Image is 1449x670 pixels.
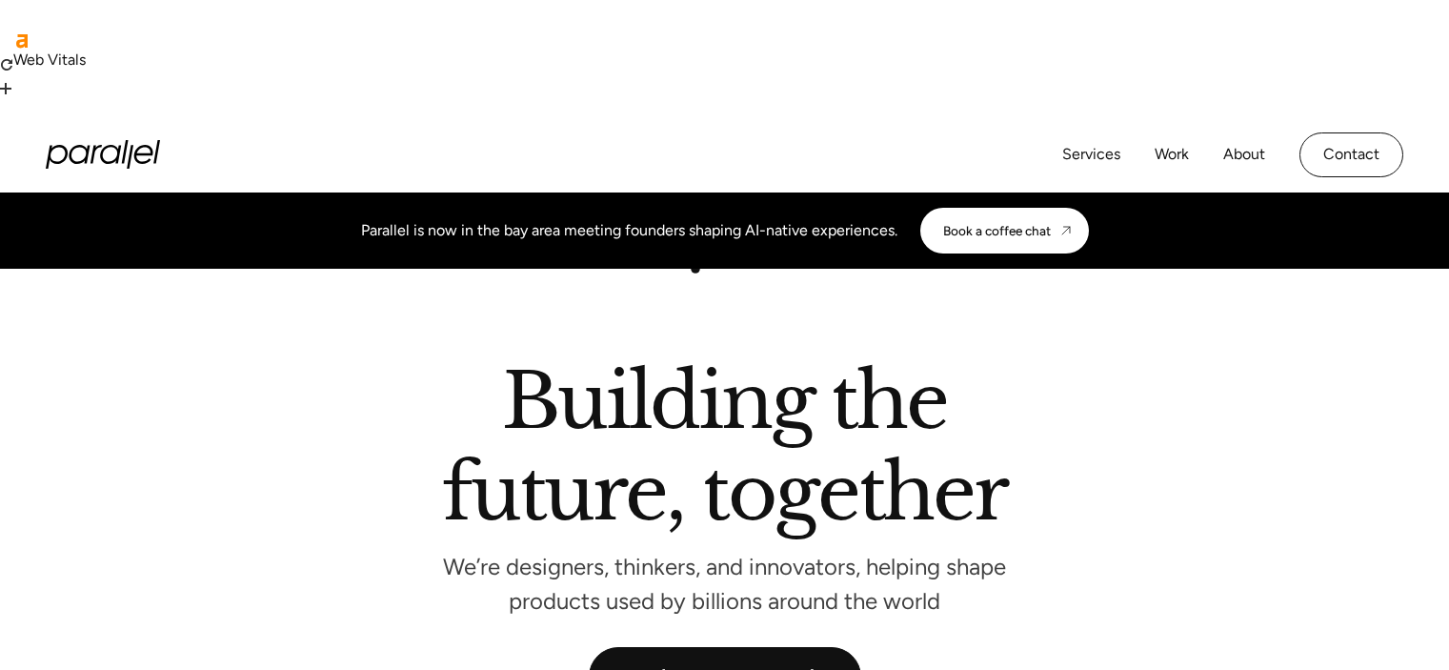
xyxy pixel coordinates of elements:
div: Parallel is now in the bay area meeting founders shaping AI-native experiences. [361,219,897,242]
a: Services [1062,141,1120,169]
h2: Building the future, together [442,364,1007,538]
div: Book a coffee chat [943,223,1051,238]
a: home [46,140,160,169]
p: We’re designers, thinkers, and innovators, helping shape products used by billions around the world [439,558,1011,609]
a: About [1223,141,1265,169]
a: Contact [1299,132,1403,177]
img: CTA arrow image [1058,223,1074,238]
a: Work [1155,141,1189,169]
span: Web Vitals [13,51,86,69]
a: Book a coffee chat [920,208,1089,254]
